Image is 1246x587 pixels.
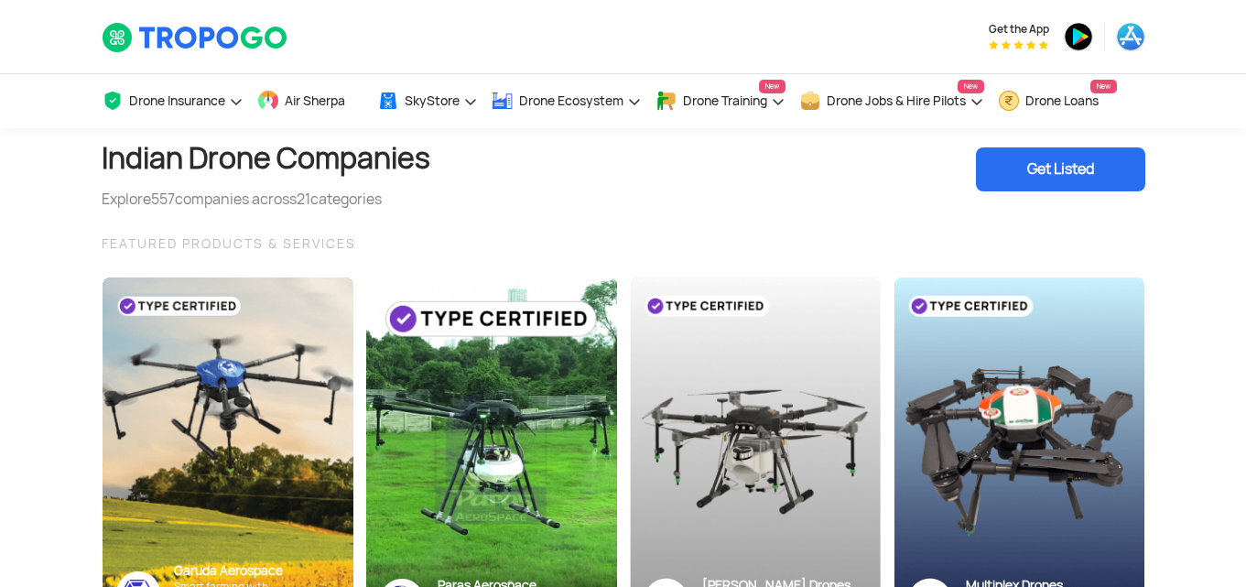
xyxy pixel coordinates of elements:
a: Air Sherpa [257,74,363,128]
span: Get the App [989,22,1049,37]
span: New [1090,80,1117,93]
a: Drone TrainingNew [656,74,786,128]
img: ic_appstore.png [1116,22,1145,51]
h1: Indian Drone Companies [102,128,430,189]
div: Garuda Aerospace [174,562,340,580]
img: ic_playstore.png [1064,22,1093,51]
div: FEATURED PRODUCTS & SERVICES [102,233,1145,255]
a: SkyStore [377,74,478,128]
div: Get Listed [976,147,1145,191]
a: Drone Ecosystem [492,74,642,128]
a: Drone LoansNew [998,74,1117,128]
span: 21 [297,190,310,209]
span: Drone Loans [1025,93,1099,108]
span: Drone Insurance [129,93,225,108]
a: Drone Jobs & Hire PilotsNew [799,74,984,128]
div: Explore companies across categories [102,189,430,211]
span: Drone Ecosystem [519,93,623,108]
img: App Raking [989,40,1048,49]
img: TropoGo Logo [102,22,289,53]
span: New [759,80,786,93]
span: New [958,80,984,93]
a: Drone Insurance [102,74,244,128]
span: Air Sherpa [285,93,345,108]
span: Drone Jobs & Hire Pilots [827,93,966,108]
span: SkyStore [405,93,460,108]
span: Drone Training [683,93,767,108]
span: 557 [151,190,175,209]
